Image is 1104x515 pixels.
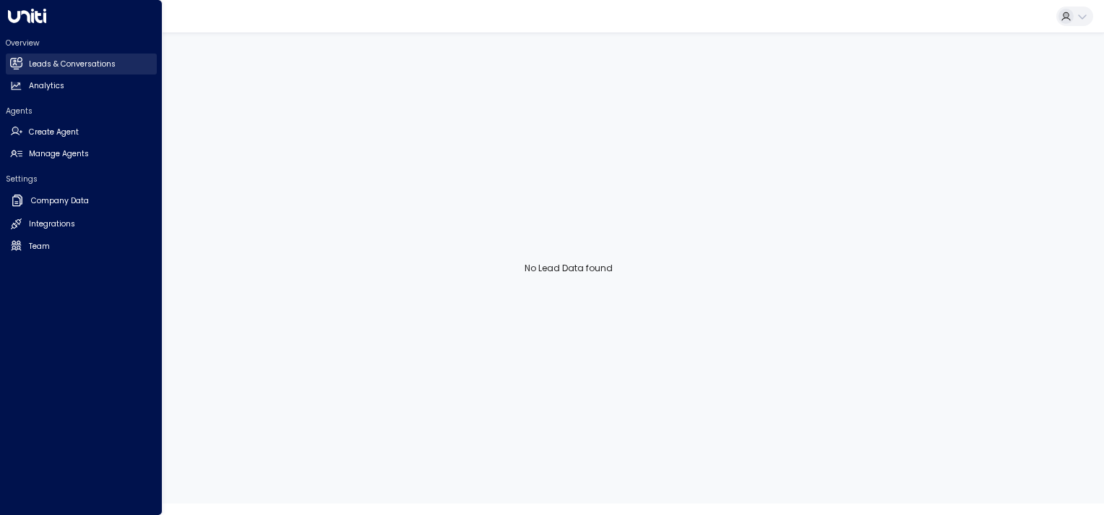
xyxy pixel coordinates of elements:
[6,214,157,235] a: Integrations
[29,127,79,138] h2: Create Agent
[6,76,157,97] a: Analytics
[31,195,89,207] h2: Company Data
[6,236,157,257] a: Team
[29,218,75,230] h2: Integrations
[29,59,116,70] h2: Leads & Conversations
[6,54,157,75] a: Leads & Conversations
[6,174,157,184] h2: Settings
[29,80,64,92] h2: Analytics
[29,241,50,252] h2: Team
[29,148,89,160] h2: Manage Agents
[6,144,157,165] a: Manage Agents
[33,33,1104,503] div: No Lead Data found
[6,38,157,48] h2: Overview
[6,122,157,142] a: Create Agent
[6,190,157,213] a: Company Data
[6,106,157,116] h2: Agents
